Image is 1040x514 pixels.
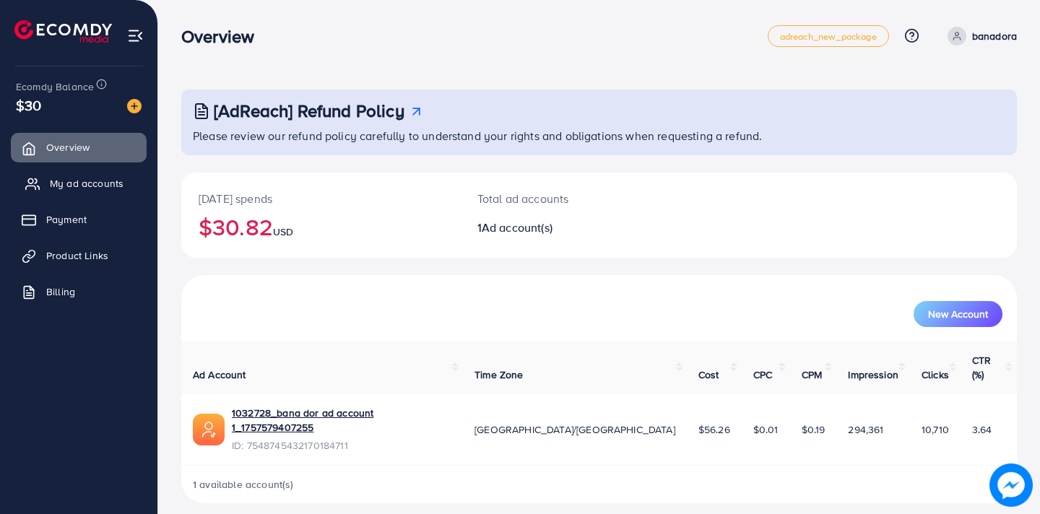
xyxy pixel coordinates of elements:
a: My ad accounts [11,169,147,198]
span: Payment [46,212,87,227]
p: [DATE] spends [199,190,443,207]
img: ic-ads-acc.e4c84228.svg [193,414,225,445]
h3: [AdReach] Refund Policy [214,100,404,121]
h2: $30.82 [199,213,443,240]
span: Ad Account [193,367,246,382]
span: Overview [46,140,90,154]
span: $30 [16,95,41,116]
a: banadora [942,27,1017,45]
span: Ecomdy Balance [16,79,94,94]
span: 3.64 [972,422,992,437]
h2: 1 [477,221,651,235]
p: Total ad accounts [477,190,651,207]
span: CTR (%) [972,353,991,382]
span: My ad accounts [50,176,123,191]
span: 294,361 [848,422,883,437]
p: Please review our refund policy carefully to understand your rights and obligations when requesti... [193,127,1008,144]
a: Billing [11,277,147,306]
img: logo [14,20,112,43]
span: Clicks [922,367,949,382]
span: Time Zone [474,367,523,382]
span: $56.26 [698,422,730,437]
span: New Account [928,309,988,319]
button: New Account [914,301,1002,327]
a: 1032728_bana dor ad account 1_1757579407255 [232,406,451,435]
h3: Overview [181,26,266,47]
span: [GEOGRAPHIC_DATA]/[GEOGRAPHIC_DATA] [474,422,675,437]
span: $0.01 [753,422,779,437]
span: CPM [802,367,822,382]
span: Cost [698,367,719,382]
span: 10,710 [922,422,949,437]
img: menu [127,27,144,44]
span: ID: 7548745432170184711 [232,438,451,453]
span: Ad account(s) [482,219,552,235]
img: image [989,463,1033,507]
span: CPC [753,367,772,382]
span: USD [273,225,293,239]
span: 1 available account(s) [193,477,294,492]
span: Product Links [46,248,108,263]
p: banadora [972,27,1017,45]
a: Product Links [11,241,147,270]
a: adreach_new_package [768,25,889,47]
img: image [127,99,142,113]
span: $0.19 [802,422,825,437]
a: Payment [11,205,147,234]
span: Billing [46,284,75,299]
span: adreach_new_package [780,32,877,41]
a: Overview [11,133,147,162]
span: Impression [848,367,898,382]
